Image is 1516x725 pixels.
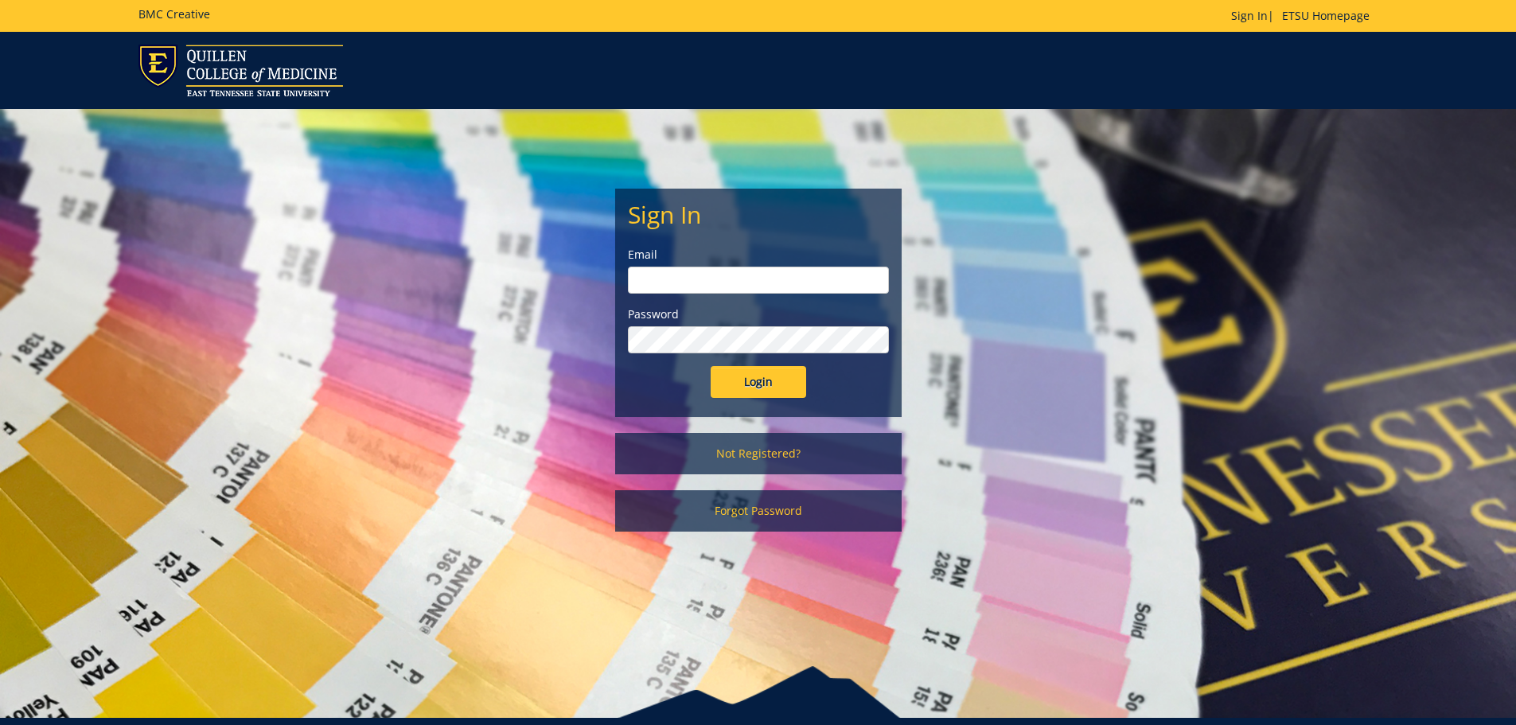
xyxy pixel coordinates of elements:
h5: BMC Creative [138,8,210,20]
label: Password [628,306,889,322]
h2: Sign In [628,201,889,228]
label: Email [628,247,889,263]
a: Sign In [1231,8,1268,23]
a: Forgot Password [615,490,902,532]
input: Login [711,366,806,398]
a: ETSU Homepage [1274,8,1378,23]
img: ETSU logo [138,45,343,96]
a: Not Registered? [615,433,902,474]
p: | [1231,8,1378,24]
